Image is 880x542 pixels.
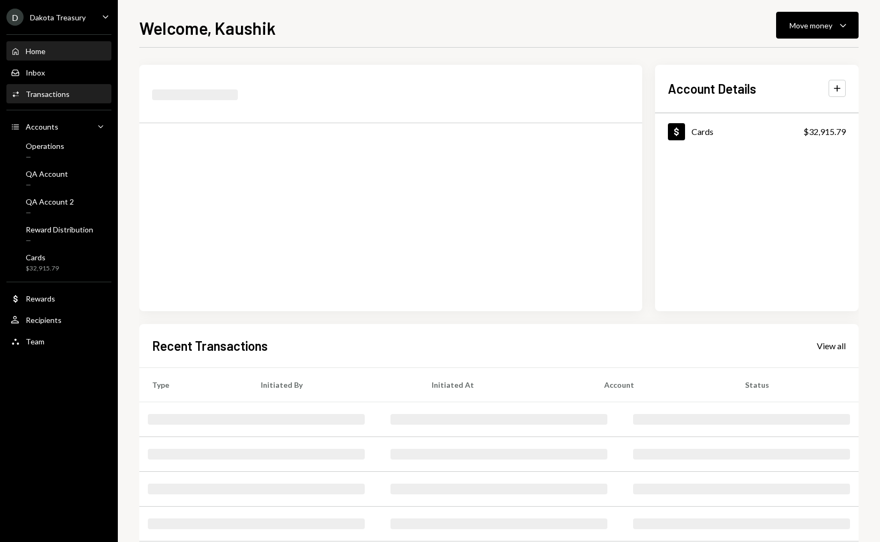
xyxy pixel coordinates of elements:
[6,250,111,275] a: Cards$32,915.79
[26,89,70,99] div: Transactions
[6,117,111,136] a: Accounts
[26,208,74,217] div: —
[248,367,419,402] th: Initiated By
[26,141,64,150] div: Operations
[6,289,111,308] a: Rewards
[26,122,58,131] div: Accounts
[139,367,248,402] th: Type
[6,222,111,247] a: Reward Distribution—
[817,341,846,351] div: View all
[152,337,268,355] h2: Recent Transactions
[139,17,276,39] h1: Welcome, Kaushik
[817,340,846,351] a: View all
[26,180,68,190] div: —
[6,310,111,329] a: Recipients
[26,169,68,178] div: QA Account
[30,13,86,22] div: Dakota Treasury
[591,367,733,402] th: Account
[6,63,111,82] a: Inbox
[26,294,55,303] div: Rewards
[419,367,591,402] th: Initiated At
[6,9,24,26] div: D
[6,194,111,220] a: QA Account 2—
[789,20,832,31] div: Move money
[6,84,111,103] a: Transactions
[26,264,59,273] div: $32,915.79
[26,197,74,206] div: QA Account 2
[26,47,46,56] div: Home
[26,253,59,262] div: Cards
[26,68,45,77] div: Inbox
[26,153,64,162] div: —
[691,126,713,137] div: Cards
[6,166,111,192] a: QA Account—
[6,41,111,61] a: Home
[26,225,93,234] div: Reward Distribution
[6,332,111,351] a: Team
[776,12,859,39] button: Move money
[655,114,859,149] a: Cards$32,915.79
[732,367,859,402] th: Status
[26,337,44,346] div: Team
[26,236,93,245] div: —
[26,315,62,325] div: Recipients
[668,80,756,97] h2: Account Details
[803,125,846,138] div: $32,915.79
[6,138,111,164] a: Operations—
